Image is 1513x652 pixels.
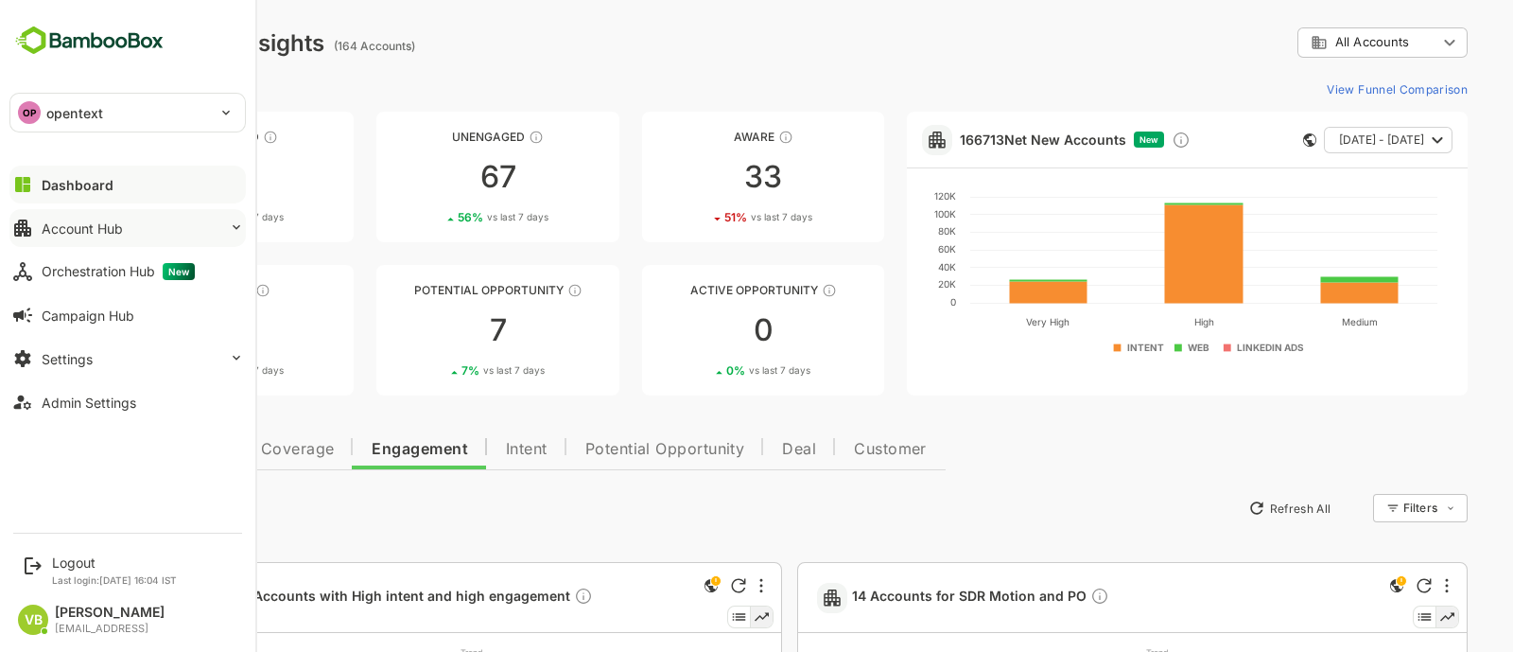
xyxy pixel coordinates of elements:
[884,296,890,308] text: 0
[417,363,478,378] span: vs last 7 days
[45,491,183,525] button: New Insights
[576,130,818,144] div: Aware
[9,296,246,334] button: Campaign Hub
[788,442,861,457] span: Customer
[9,383,246,421] button: Admin Settings
[1337,501,1371,515] div: Filters
[872,278,890,290] text: 20K
[1073,134,1092,145] span: New
[440,442,481,457] span: Intent
[1105,131,1124,150] div: Discover new ICP-fit accounts showing engagement — via intent surges, anonymous website visits, L...
[576,315,818,345] div: 0
[1237,133,1250,147] div: This card does not support filter and segments
[786,587,1043,608] span: 14 Accounts for SDR Motion and PO
[42,308,134,324] div: Campaign Hub
[1171,342,1238,353] text: LINKEDIN ADS
[127,210,217,224] div: 35 %
[1258,127,1386,153] button: [DATE] - [DATE]
[45,283,287,297] div: Engaged
[10,94,245,132] div: OPopentext
[52,574,177,586] p: Last login: [DATE] 16:04 IST
[576,162,818,192] div: 33
[872,225,890,237] text: 80K
[868,208,890,220] text: 100K
[9,340,246,378] button: Settings
[42,177,113,193] div: Dashboard
[1253,74,1401,104] button: View Funnel Comparison
[1350,578,1365,593] div: Refresh
[9,253,246,291] button: Orchestration HubNew
[1273,128,1358,152] span: [DATE] - [DATE]
[665,578,680,593] div: Refresh
[64,442,268,457] span: Data Quality and Coverage
[712,130,727,145] div: These accounts have just entered the buying cycle and need further nurturing
[1244,34,1371,51] div: All Accounts
[310,315,552,345] div: 7
[42,220,123,237] div: Account Hub
[45,265,287,396] a: EngagedThese accounts are warm, further nurturing would qualify them to MQAs4433%vs last 7 days
[868,190,890,202] text: 120K
[9,209,246,247] button: Account Hub
[576,112,818,242] a: AwareThese accounts have just entered the buying cycle and need further nurturing3351%vs last 7 days
[693,578,697,593] div: More
[45,29,258,57] div: Dashboard Insights
[310,265,552,396] a: Potential OpportunityThese accounts are MQAs and can be passed on to Inside Sales77%vs last 7 days
[576,265,818,396] a: Active OpportunityThese accounts have open opportunities which might be at any of the Sales Stage...
[683,363,744,378] span: vs last 7 days
[310,130,552,144] div: Unengaged
[46,103,103,123] p: opentext
[163,263,195,280] span: New
[42,395,136,411] div: Admin Settings
[1379,578,1383,593] div: More
[658,210,746,224] div: 51 %
[45,130,287,144] div: Unreached
[310,283,552,297] div: Potential Opportunity
[126,363,217,378] div: 33 %
[42,351,93,367] div: Settings
[872,261,890,273] text: 40K
[100,587,527,608] span: 22 Accounts Accounts with High intent and high engagement
[156,363,217,378] span: vs last 7 days
[9,23,169,59] img: BambooboxFullLogoMark.5f36c76dfaba33ec1ec1367b70bb1252.svg
[45,112,287,242] a: UnreachedThese accounts have not been engaged with for a defined time period1335%vs last 7 days
[756,283,771,298] div: These accounts have open opportunities which might be at any of the Sales Stages
[894,132,1060,148] a: 166713Net New Accounts
[462,130,478,145] div: These accounts have not shown enough engagement and need nurturing
[52,555,177,571] div: Logout
[960,316,1003,328] text: Very High
[156,210,217,224] span: vs last 7 days
[189,283,204,298] div: These accounts are warm, further nurturing would qualify them to MQAs
[268,39,355,53] ag: (164 Accounts)
[685,210,746,224] span: vs last 7 days
[9,166,246,203] button: Dashboard
[421,210,482,224] span: vs last 7 days
[786,587,1051,608] a: 14 Accounts for SDR Motion and PODescription not present
[391,210,482,224] div: 56 %
[1335,491,1401,525] div: Filters
[197,130,212,145] div: These accounts have not been engaged with for a defined time period
[55,605,165,621] div: [PERSON_NAME]
[310,162,552,192] div: 67
[1269,35,1343,49] span: All Accounts
[45,315,287,345] div: 44
[310,112,552,242] a: UnengagedThese accounts have not shown enough engagement and need nurturing6756%vs last 7 days
[1276,316,1312,327] text: Medium
[1174,493,1273,523] button: Refresh All
[716,442,750,457] span: Deal
[55,623,165,635] div: [EMAIL_ADDRESS]
[395,363,478,378] div: 7 %
[1122,342,1143,353] text: WEB
[1024,587,1043,608] div: Description not present
[660,363,744,378] div: 0 %
[305,442,402,457] span: Engagement
[576,283,818,297] div: Active Opportunity
[634,574,656,600] div: This is a global insight. Segment selection is not applicable for this view
[508,587,527,608] div: Description not present
[1319,574,1342,600] div: This is a global insight. Segment selection is not applicable for this view
[1127,316,1147,328] text: High
[872,243,890,255] text: 60K
[42,263,195,280] div: Orchestration Hub
[519,442,679,457] span: Potential Opportunity
[501,283,516,298] div: These accounts are MQAs and can be passed on to Inside Sales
